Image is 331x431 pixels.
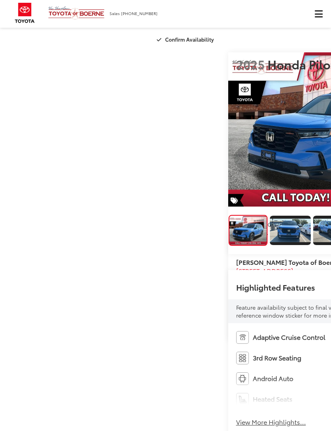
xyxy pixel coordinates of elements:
span: Adaptive Cruise Control [253,333,325,342]
img: 2025 Honda Pilot TrailSport [229,216,267,245]
span: Special [228,194,244,207]
img: Android Auto [236,372,249,385]
span: 3rd Row Seating [253,353,301,362]
span: 2025 [236,56,265,73]
img: 3rd Row Seating [236,352,249,364]
h2: Highlighted Features [236,283,315,291]
span: Sales [110,10,120,16]
span: [PHONE_NUMBER] [121,10,158,16]
span: Confirm Availability [165,36,214,43]
img: Adaptive Cruise Control [236,331,249,344]
img: 2025 Honda Pilot TrailSport [269,219,311,242]
a: Expand Photo 1 [270,215,310,246]
button: Confirm Availability [152,33,220,46]
a: Expand Photo 0 [229,215,267,246]
button: View More Highlights... [236,418,306,427]
img: Vic Vaughan Toyota of Boerne [48,6,105,20]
